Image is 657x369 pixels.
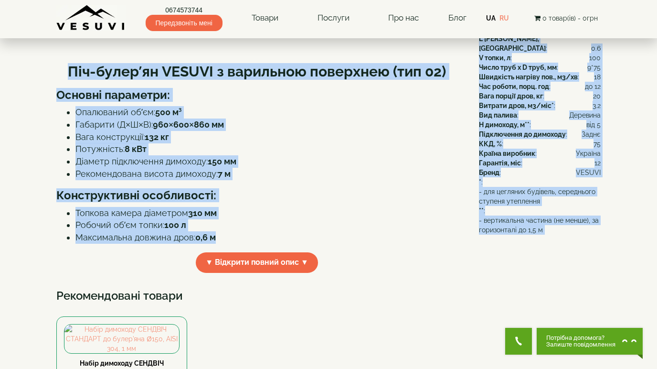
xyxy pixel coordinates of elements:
[479,72,601,82] div: :
[594,72,601,82] span: 18
[56,88,170,102] b: Основні параметри:
[75,219,457,231] li: Робочий об’єм топки:
[379,7,428,29] a: Про нас
[576,149,601,158] span: Україна
[146,15,223,31] span: Передзвоніть мені
[145,132,169,142] b: 132 кг
[56,5,126,31] img: content
[155,107,182,117] b: 500 м³
[531,13,601,23] button: 0 товар(ів) - 0грн
[75,143,457,155] li: Потужність:
[479,101,601,110] div: :
[479,73,578,81] b: Швидкість нагріву пов., м3/хв
[448,13,466,22] a: Блог
[479,82,601,91] div: :
[479,177,601,187] div: :
[218,169,231,179] b: 7 м
[208,156,236,166] b: 150 мм
[594,158,601,168] span: 12
[479,121,530,129] b: H димоходу, м**
[479,54,510,62] b: V топки, л
[75,231,457,244] li: Максимальна довжина дров:
[479,111,517,119] b: Вид палива
[486,14,496,22] a: UA
[479,149,601,158] div: :
[546,335,615,341] span: Потрібна допомога?
[479,120,601,130] div: :
[479,63,601,72] div: :
[585,82,601,91] span: до 12
[164,220,186,230] b: 100 л
[195,232,216,242] b: 0,6 м
[479,53,601,63] div: :
[593,101,601,110] span: 3.2
[125,144,147,154] b: 8 кВт
[593,91,601,101] span: 20
[146,5,223,15] a: 0674573744
[569,110,601,120] span: Деревина
[505,328,532,355] button: Get Call button
[479,139,601,149] div: :
[479,216,601,235] span: - вертикальна частина (не менше), за горизонталі до 1,5 м
[188,208,217,218] b: 310 мм
[153,119,224,130] b: 960×600×860 мм
[479,130,601,139] div: :
[56,188,216,202] b: Конструктивні особливості:
[479,140,502,148] b: ККД, %
[308,7,359,29] a: Послуги
[64,325,179,353] img: Набір димоходу СЕНДВІЧ СТАНДАРТ до булер'яна Ø150, AISI 304, 1 мм
[75,106,457,119] li: Опалюваний об’єм:
[75,155,457,168] li: Діаметр підключення димоходу:
[68,63,446,80] b: Піч-булер’ян VESUVI з варильною поверхнею (тип 02)
[479,187,601,216] div: :
[586,120,601,130] span: від 5
[479,159,521,167] b: Гарантія, міс
[576,168,601,177] span: VESUVI
[582,130,601,139] span: Заднє
[196,252,318,273] span: ▼ Відкрити повний опис ▼
[479,168,601,177] div: :
[546,341,615,348] span: Залиште повідомлення
[242,7,288,29] a: Товари
[479,110,601,120] div: :
[593,139,601,149] span: 75
[479,64,557,71] b: Число труб x D труб, мм
[479,187,601,206] span: - для цегляних будівель, середнього ступеня утеплення
[479,92,543,100] b: Вага порції дров, кг
[589,53,601,63] span: 100
[537,328,643,355] button: Chat button
[75,168,457,180] li: Рекомендована висота димоходу:
[75,131,457,143] li: Вага конструкції:
[75,119,457,131] li: Габарити (Д×Ш×В):
[479,158,601,168] div: :
[56,290,601,302] h3: Рекомендовані товари
[479,34,601,53] div: :
[591,43,601,53] span: 0.6
[542,14,598,22] span: 0 товар(ів) - 0грн
[499,14,509,22] a: RU
[479,169,499,176] b: Бренд
[479,130,566,138] b: Підключення до димоходу
[479,102,554,109] b: Витрати дров, м3/міс*
[75,245,162,255] b: 9 конвекційних труб
[479,83,549,90] b: Час роботи, порц. год
[479,91,601,101] div: :
[75,244,457,256] li: діаметром 75 мм
[75,207,457,219] li: Топкова камера діаметром
[479,150,535,157] b: Країна виробник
